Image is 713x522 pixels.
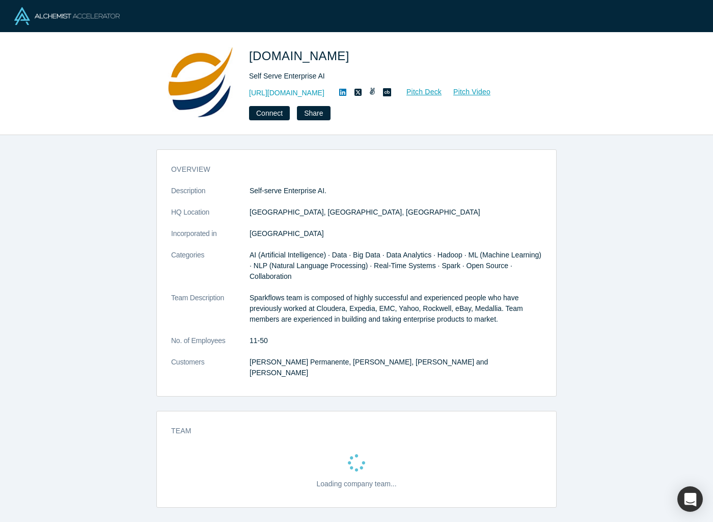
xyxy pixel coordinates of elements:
dt: Categories [171,250,250,293]
dt: HQ Location [171,207,250,228]
dt: Customers [171,357,250,389]
span: AI (Artificial Intelligence) · Data · Big Data · Data Analytics · Hadoop · ML (Machine Learning) ... [250,251,541,280]
dd: 11-50 [250,335,542,346]
p: Self-serve Enterprise AI. [250,186,542,196]
button: Share [297,106,330,120]
a: Pitch Video [442,86,491,98]
h3: Team [171,426,528,436]
p: Sparkflows team is composed of highly successful and experienced people who have previously worke... [250,293,542,325]
dt: Description [171,186,250,207]
dd: [GEOGRAPHIC_DATA], [GEOGRAPHIC_DATA], [GEOGRAPHIC_DATA] [250,207,542,218]
dt: Team Description [171,293,250,335]
img: Alchemist Logo [14,7,120,25]
a: [URL][DOMAIN_NAME] [249,88,324,98]
img: Sparkflows.io's Logo [163,47,235,118]
dt: Incorporated in [171,228,250,250]
dd: [GEOGRAPHIC_DATA] [250,228,542,239]
dt: No. of Employees [171,335,250,357]
p: Loading company team... [316,479,396,489]
h3: overview [171,164,528,175]
dd: [PERSON_NAME] Permanente, [PERSON_NAME], [PERSON_NAME] and [PERSON_NAME] [250,357,542,378]
div: Self Serve Enterprise AI [249,71,534,82]
a: Pitch Deck [395,86,442,98]
span: [DOMAIN_NAME] [249,49,353,63]
button: Connect [249,106,290,120]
